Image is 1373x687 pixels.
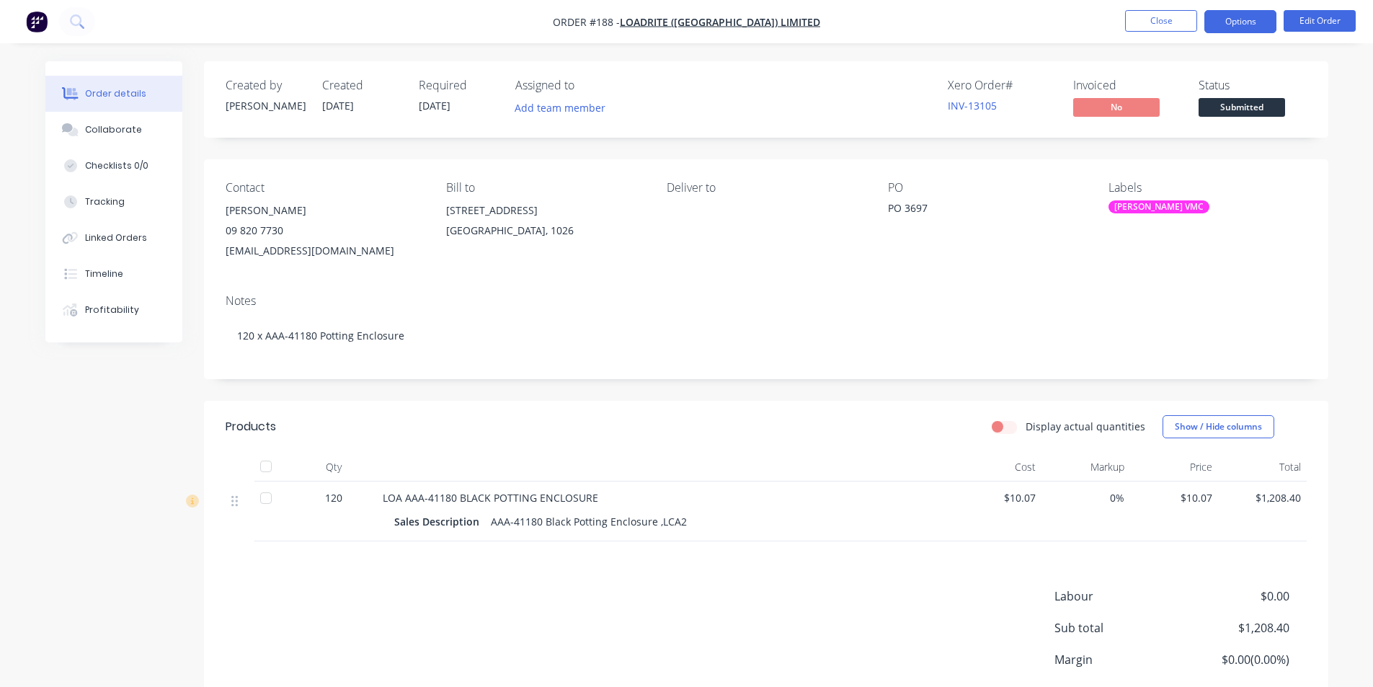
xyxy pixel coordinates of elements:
[954,453,1042,482] div: Cost
[226,221,423,241] div: 09 820 7730
[888,181,1085,195] div: PO
[1182,619,1289,637] span: $1,208.40
[1199,98,1285,120] button: Submitted
[45,112,182,148] button: Collaborate
[226,200,423,261] div: [PERSON_NAME]09 820 7730[EMAIL_ADDRESS][DOMAIN_NAME]
[226,294,1307,308] div: Notes
[1199,98,1285,116] span: Submitted
[419,79,498,92] div: Required
[394,511,485,532] div: Sales Description
[1026,419,1145,434] label: Display actual quantities
[1284,10,1356,32] button: Edit Order
[85,303,139,316] div: Profitability
[85,159,148,172] div: Checklists 0/0
[620,15,820,29] a: Loadrite ([GEOGRAPHIC_DATA]) Limited
[1136,490,1213,505] span: $10.07
[1199,79,1307,92] div: Status
[226,181,423,195] div: Contact
[515,79,659,92] div: Assigned to
[553,15,620,29] span: Order #188 -
[226,98,305,113] div: [PERSON_NAME]
[322,79,401,92] div: Created
[888,200,1068,221] div: PO 3697
[325,490,342,505] span: 120
[322,99,354,112] span: [DATE]
[1054,619,1183,637] span: Sub total
[1204,10,1276,33] button: Options
[45,292,182,328] button: Profitability
[1224,490,1301,505] span: $1,208.40
[1125,10,1197,32] button: Close
[45,220,182,256] button: Linked Orders
[446,221,644,241] div: [GEOGRAPHIC_DATA], 1026
[1218,453,1307,482] div: Total
[45,148,182,184] button: Checklists 0/0
[85,123,142,136] div: Collaborate
[226,79,305,92] div: Created by
[1163,415,1274,438] button: Show / Hide columns
[515,98,613,118] button: Add team member
[85,267,123,280] div: Timeline
[1108,181,1306,195] div: Labels
[1130,453,1219,482] div: Price
[26,11,48,32] img: Factory
[948,99,997,112] a: INV-13105
[85,195,125,208] div: Tracking
[1054,651,1183,668] span: Margin
[507,98,613,118] button: Add team member
[45,256,182,292] button: Timeline
[45,76,182,112] button: Order details
[959,490,1036,505] span: $10.07
[1073,79,1181,92] div: Invoiced
[226,314,1307,358] div: 120 x AAA-41180 Potting Enclosure
[1073,98,1160,116] span: No
[419,99,450,112] span: [DATE]
[85,87,146,100] div: Order details
[226,418,276,435] div: Products
[226,200,423,221] div: [PERSON_NAME]
[45,184,182,220] button: Tracking
[1108,200,1209,213] div: [PERSON_NAME] VMC
[85,231,147,244] div: Linked Orders
[1047,490,1124,505] span: 0%
[226,241,423,261] div: [EMAIL_ADDRESS][DOMAIN_NAME]
[446,200,644,221] div: [STREET_ADDRESS]
[446,181,644,195] div: Bill to
[485,511,693,532] div: AAA-41180 Black Potting Enclosure ,LCA2
[667,181,864,195] div: Deliver to
[383,491,598,505] span: LOA AAA-41180 BLACK POTTING ENCLOSURE
[1041,453,1130,482] div: Markup
[446,200,644,247] div: [STREET_ADDRESS][GEOGRAPHIC_DATA], 1026
[1182,588,1289,605] span: $0.00
[290,453,377,482] div: Qty
[948,79,1056,92] div: Xero Order #
[1054,588,1183,605] span: Labour
[1182,651,1289,668] span: $0.00 ( 0.00 %)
